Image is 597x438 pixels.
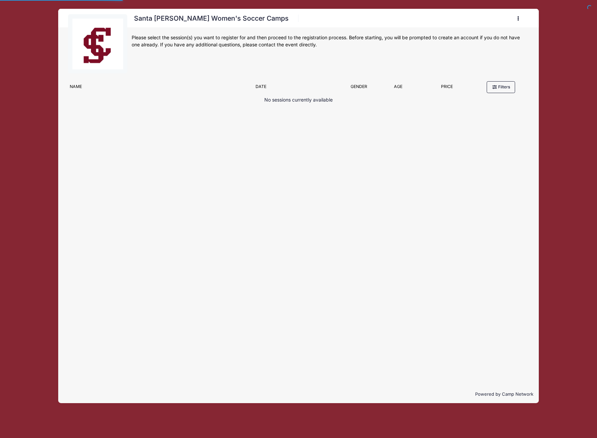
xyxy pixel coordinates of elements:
[66,84,252,93] div: Name
[264,96,333,104] p: No sessions currently available
[252,84,340,93] div: Date
[340,84,377,93] div: Gender
[72,19,123,69] img: logo
[487,81,515,93] button: Filters
[64,391,533,398] p: Powered by Camp Network
[419,84,475,93] div: Price
[377,84,419,93] div: Age
[132,34,529,48] div: Please select the session(s) you want to register for and then proceed to the registration proces...
[132,13,291,24] h1: Santa [PERSON_NAME] Women's Soccer Camps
